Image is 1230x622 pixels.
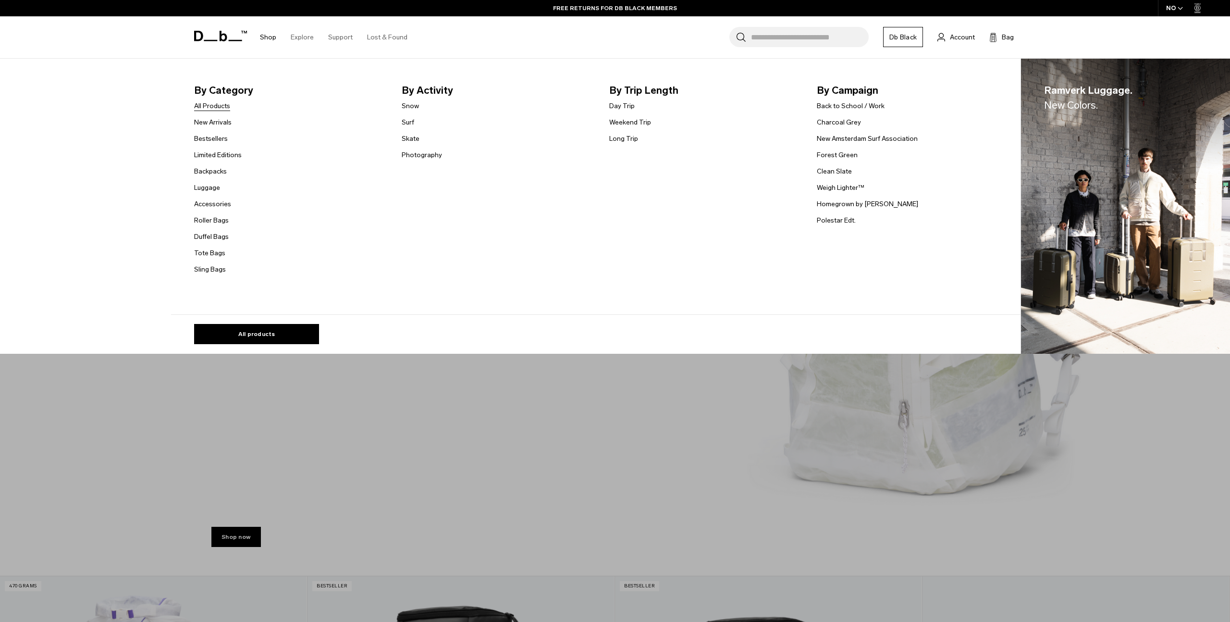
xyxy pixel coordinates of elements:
span: By Campaign [817,83,1009,98]
nav: Main Navigation [253,16,415,58]
img: Db [1021,59,1230,354]
a: Bestsellers [194,134,228,144]
a: Clean Slate [817,166,852,176]
a: Backpacks [194,166,227,176]
span: By Trip Length [609,83,801,98]
a: Explore [291,20,314,54]
a: Weigh Lighter™ [817,183,864,193]
a: Ramverk Luggage.New Colors. Db [1021,59,1230,354]
a: Accessories [194,199,231,209]
a: Forest Green [817,150,858,160]
button: Bag [989,31,1014,43]
a: Sling Bags [194,264,226,274]
a: Back to School / Work [817,101,885,111]
a: All Products [194,101,230,111]
a: Photography [402,150,442,160]
a: Tote Bags [194,248,225,258]
span: Bag [1002,32,1014,42]
a: New Arrivals [194,117,232,127]
span: By Category [194,83,386,98]
a: Support [328,20,353,54]
a: Long Trip [609,134,638,144]
a: Duffel Bags [194,232,229,242]
a: Homegrown by [PERSON_NAME] [817,199,918,209]
span: By Activity [402,83,594,98]
a: Charcoal Grey [817,117,861,127]
a: Day Trip [609,101,635,111]
span: New Colors. [1044,99,1098,111]
a: Shop [260,20,276,54]
span: Ramverk Luggage. [1044,83,1132,113]
a: Roller Bags [194,215,229,225]
a: New Amsterdam Surf Association [817,134,918,144]
a: Polestar Edt. [817,215,856,225]
a: Weekend Trip [609,117,651,127]
a: Limited Editions [194,150,242,160]
a: FREE RETURNS FOR DB BLACK MEMBERS [553,4,677,12]
a: Lost & Found [367,20,407,54]
span: Account [950,32,975,42]
a: Skate [402,134,419,144]
a: All products [194,324,319,344]
a: Db Black [883,27,923,47]
a: Surf [402,117,414,127]
a: Account [937,31,975,43]
a: Luggage [194,183,220,193]
a: Snow [402,101,419,111]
